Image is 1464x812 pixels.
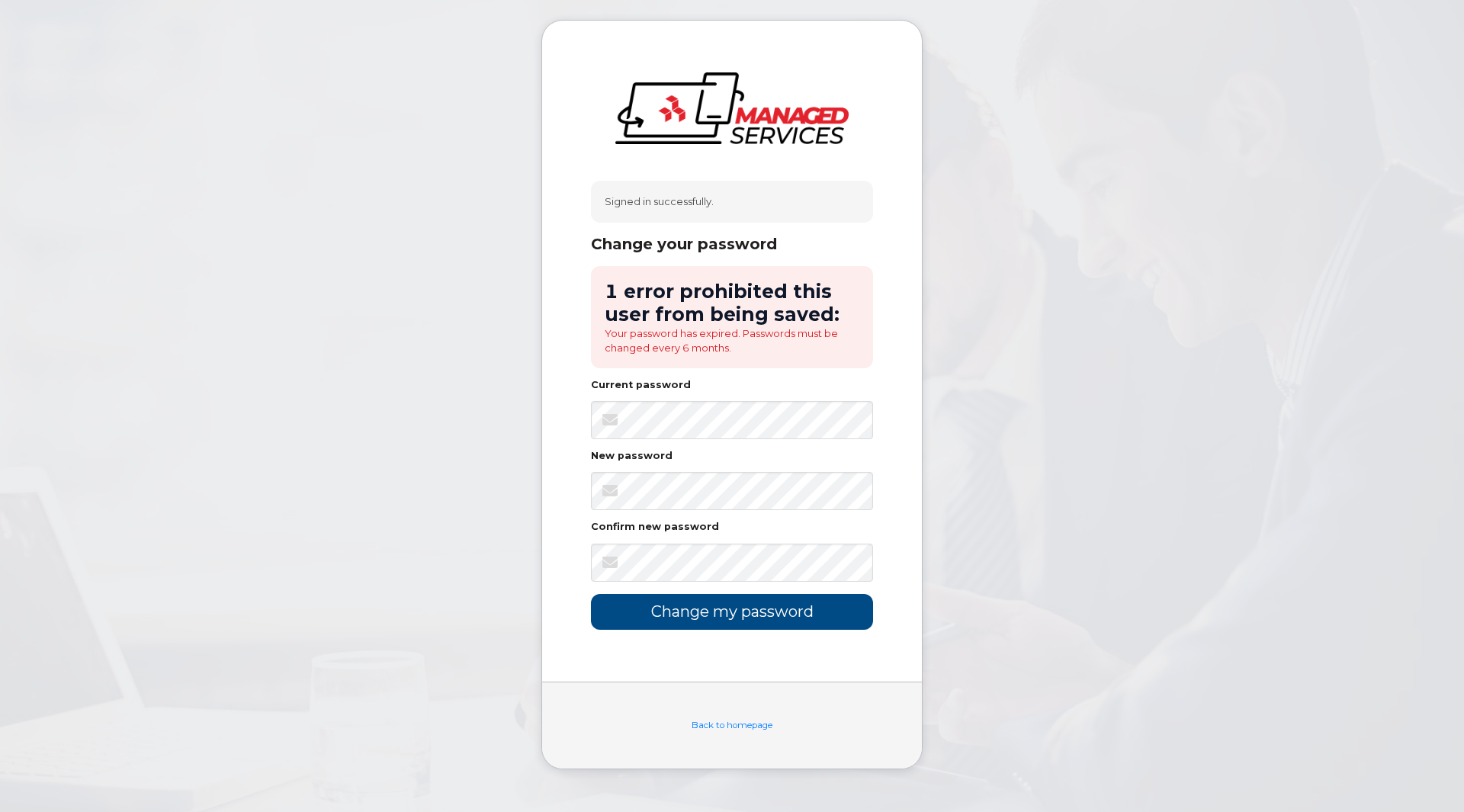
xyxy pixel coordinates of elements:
[591,181,873,223] div: Signed in successfully.
[605,326,859,355] li: Your password has expired. Passwords must be changed every 6 months.
[605,280,859,326] h2: 1 error prohibited this user from being saved:
[615,72,849,144] img: logo-large.png
[692,720,772,730] a: Back to homepage
[591,522,719,532] label: Confirm new password
[591,235,873,254] div: Change your password
[591,451,673,461] label: New password
[591,594,873,630] input: Change my password
[591,380,691,390] label: Current password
